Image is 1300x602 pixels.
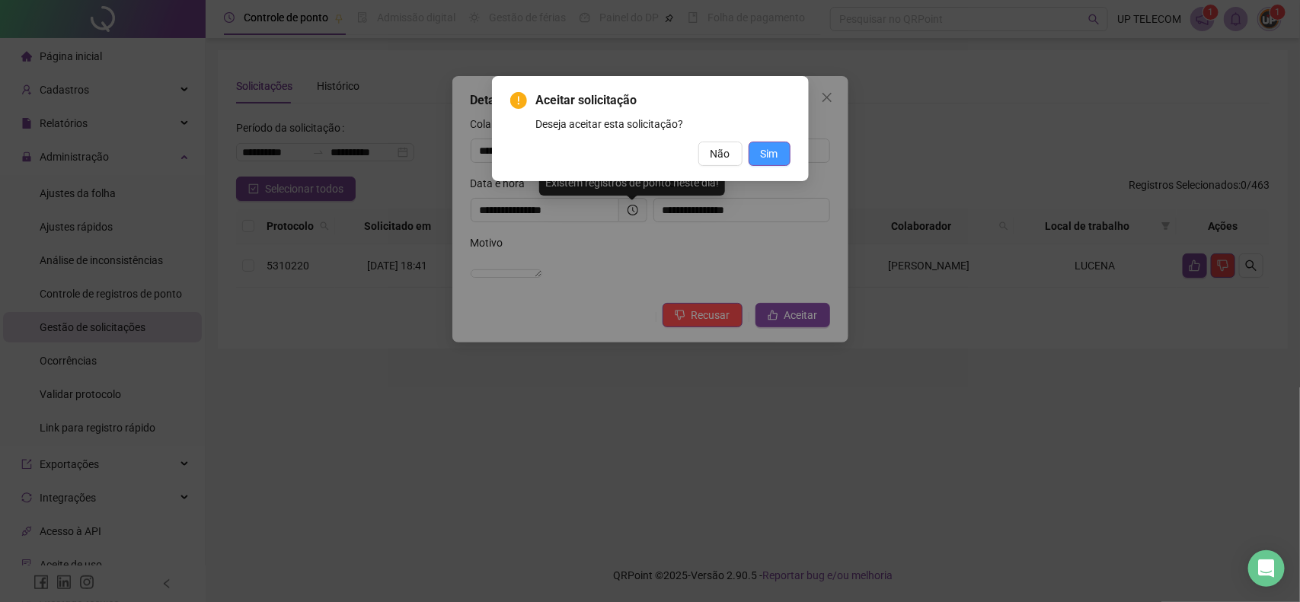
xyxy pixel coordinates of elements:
div: Deseja aceitar esta solicitação? [536,116,791,132]
div: Open Intercom Messenger [1248,550,1285,587]
button: Sim [749,142,791,166]
span: Sim [761,145,778,162]
span: exclamation-circle [510,92,527,109]
button: Não [698,142,743,166]
span: Aceitar solicitação [536,91,791,110]
span: Não [711,145,730,162]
